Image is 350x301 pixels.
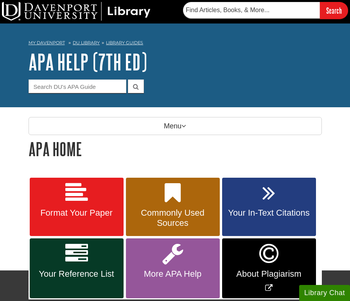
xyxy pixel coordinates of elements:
[73,40,100,45] a: DU Library
[30,178,124,236] a: Format Your Paper
[29,40,65,46] a: My Davenport
[222,238,316,298] a: Link opens in new window
[132,269,214,279] span: More APA Help
[29,139,322,159] h1: APA Home
[320,2,348,19] input: Search
[132,208,214,228] span: Commonly Used Sources
[29,50,147,74] a: APA Help (7th Ed)
[29,117,322,135] p: Menu
[228,269,310,279] span: About Plagiarism
[228,208,310,218] span: Your In-Text Citations
[183,2,348,19] form: Searches DU Library's articles, books, and more
[29,38,322,50] nav: breadcrumb
[222,178,316,236] a: Your In-Text Citations
[299,285,350,301] button: Library Chat
[183,2,320,18] input: Find Articles, Books, & More...
[36,208,118,218] span: Format Your Paper
[126,238,220,298] a: More APA Help
[2,2,151,21] img: DU Library
[126,178,220,236] a: Commonly Used Sources
[106,40,143,45] a: Library Guides
[36,269,118,279] span: Your Reference List
[30,238,124,298] a: Your Reference List
[29,79,126,93] input: Search DU's APA Guide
